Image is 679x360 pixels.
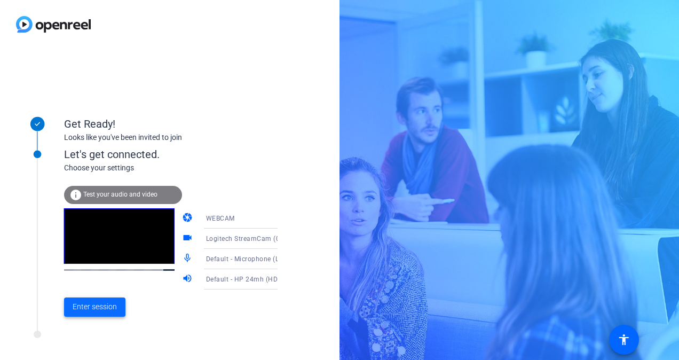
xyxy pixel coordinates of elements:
span: Default - Microphone (Logitech StreamCam) (046d:0893) [206,254,384,263]
span: Test your audio and video [83,191,157,198]
mat-icon: mic_none [182,253,195,265]
mat-icon: accessibility [618,333,630,346]
div: Get Ready! [64,116,278,132]
span: Logitech StreamCam (046d:0893) [206,234,312,242]
div: Choose your settings [64,162,299,174]
mat-icon: volume_up [182,273,195,286]
div: Let's get connected. [64,146,299,162]
span: Default - HP 24mh (HD Audio Driver for Display Audio) [206,275,377,283]
span: WEBCAM [206,215,235,222]
div: Looks like you've been invited to join [64,132,278,143]
mat-icon: videocam [182,232,195,245]
mat-icon: info [69,189,82,201]
button: Enter session [64,298,125,317]
span: Enter session [73,301,117,312]
mat-icon: camera [182,212,195,225]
